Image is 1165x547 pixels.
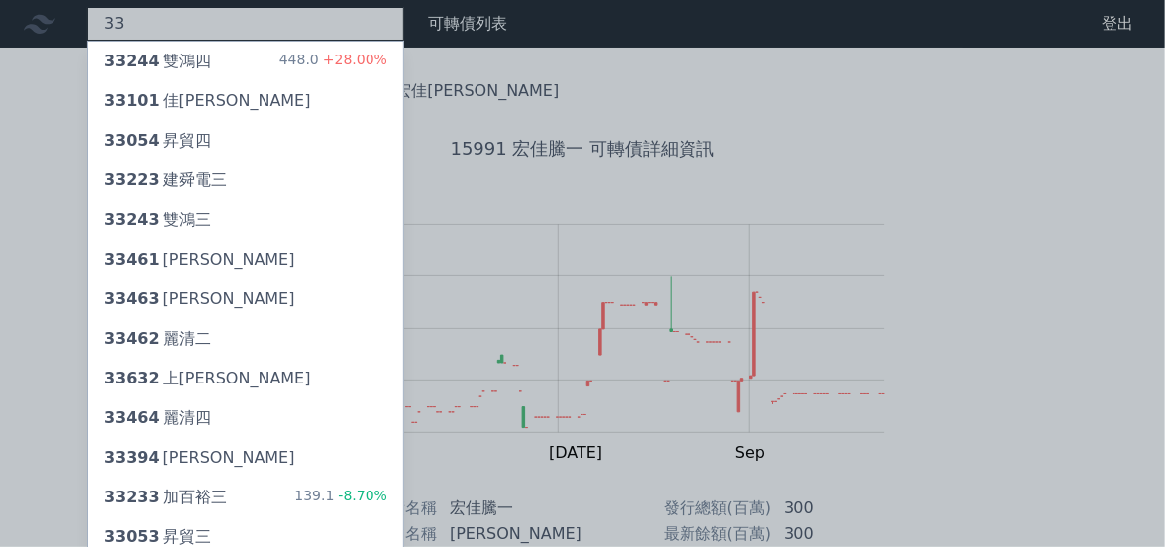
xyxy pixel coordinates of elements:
div: 昇貿四 [104,129,211,153]
span: 33223 [104,170,159,189]
div: 上[PERSON_NAME] [104,367,311,390]
span: 33462 [104,329,159,348]
div: 139.1 [294,486,387,509]
div: 448.0 [279,50,387,73]
span: 33464 [104,408,159,427]
span: -8.70% [334,488,387,503]
a: 33462麗清二 [88,319,403,359]
a: 33461[PERSON_NAME] [88,240,403,279]
span: 33463 [104,289,159,308]
a: 33054昇貿四 [88,121,403,161]
a: 33394[PERSON_NAME] [88,438,403,478]
iframe: Chat Widget [1066,452,1165,547]
a: 33463[PERSON_NAME] [88,279,403,319]
div: 麗清二 [104,327,211,351]
div: 建舜電三 [104,168,227,192]
div: 麗清四 [104,406,211,430]
span: 33243 [104,210,159,229]
span: 33054 [104,131,159,150]
span: 33394 [104,448,159,467]
a: 33244雙鴻四 448.0+28.00% [88,42,403,81]
div: 加百裕三 [104,486,227,509]
div: [PERSON_NAME] [104,446,295,470]
div: 雙鴻四 [104,50,211,73]
a: 33464麗清四 [88,398,403,438]
span: 33244 [104,52,159,70]
a: 33233加百裕三 139.1-8.70% [88,478,403,517]
a: 33632上[PERSON_NAME] [88,359,403,398]
a: 33223建舜電三 [88,161,403,200]
span: 33053 [104,527,159,546]
span: 33632 [104,369,159,387]
div: [PERSON_NAME] [104,287,295,311]
div: 聊天小工具 [1066,452,1165,547]
a: 33101佳[PERSON_NAME] [88,81,403,121]
span: +28.00% [319,52,387,67]
div: [PERSON_NAME] [104,248,295,272]
a: 33243雙鴻三 [88,200,403,240]
span: 33233 [104,488,159,506]
span: 33101 [104,91,159,110]
div: 佳[PERSON_NAME] [104,89,311,113]
div: 雙鴻三 [104,208,211,232]
span: 33461 [104,250,159,269]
